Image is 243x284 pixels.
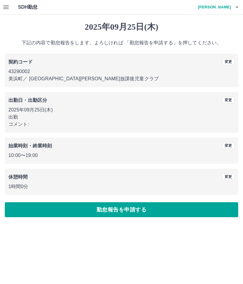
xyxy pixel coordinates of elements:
[8,59,33,64] b: 契約コード
[5,202,238,217] button: 勤怠報告を申請する
[5,22,238,32] h1: 2025年09月25日(木)
[8,143,52,148] b: 始業時刻・終業時刻
[8,68,235,75] p: 43290002
[8,114,235,121] p: 出勤
[222,58,235,65] button: 変更
[8,75,235,82] p: 美浜町 ／ [GEOGRAPHIC_DATA][PERSON_NAME]放課後児童クラブ
[8,98,47,103] b: 出勤日・出勤区分
[8,152,235,159] p: 10:00 〜 19:00
[8,174,28,179] b: 休憩時間
[222,173,235,180] button: 変更
[5,39,238,46] p: 下記の内容で勤怠報告をします。よろしければ 「勤怠報告を申請する」を押してください。
[222,97,235,103] button: 変更
[8,121,235,128] p: コメント:
[8,106,235,114] p: 2025年09月25日(木)
[222,142,235,149] button: 変更
[8,183,235,190] p: 1時間0分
